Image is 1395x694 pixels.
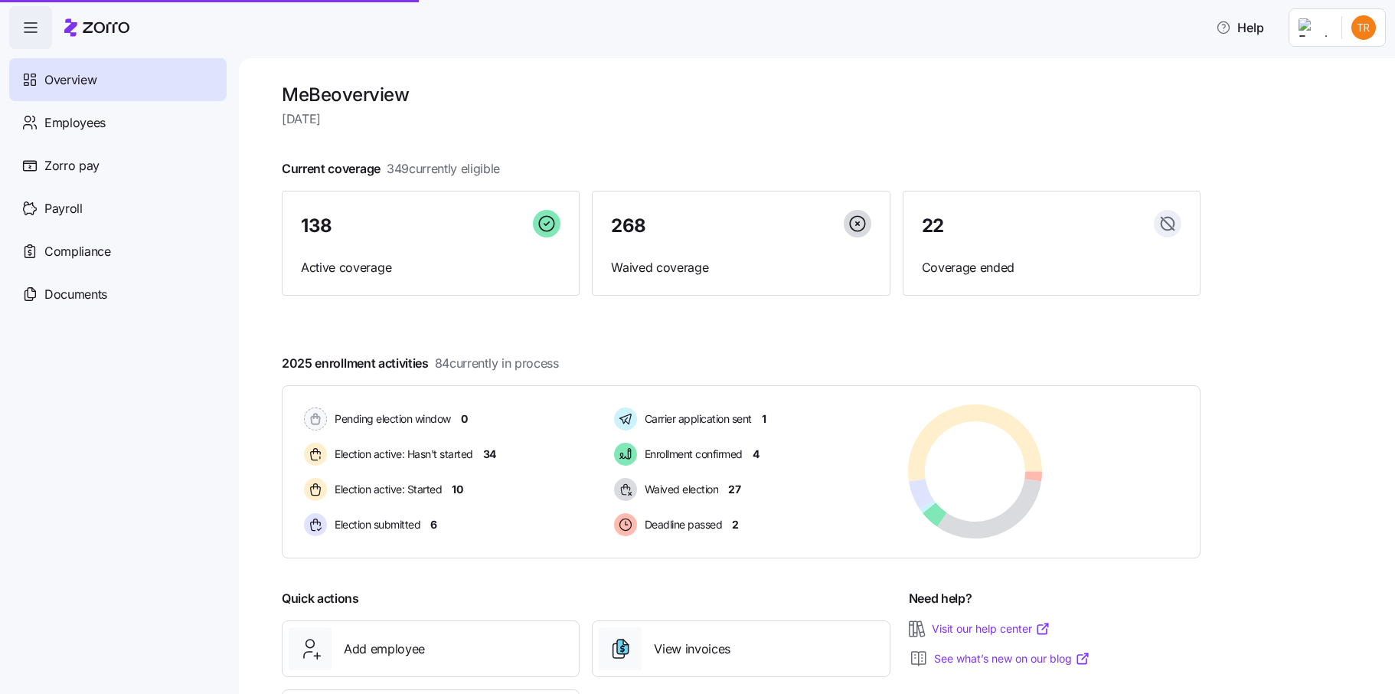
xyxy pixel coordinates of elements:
[282,354,559,373] span: 2025 enrollment activities
[654,640,730,659] span: View invoices
[44,113,106,133] span: Employees
[611,258,871,277] span: Waived coverage
[301,258,560,277] span: Active coverage
[640,482,719,497] span: Waived election
[330,411,451,427] span: Pending election window
[611,217,646,235] span: 268
[330,447,473,462] span: Election active: Hasn't started
[909,589,972,608] span: Need help?
[753,447,760,462] span: 4
[282,110,1201,129] span: [DATE]
[922,258,1181,277] span: Coverage ended
[461,411,468,427] span: 0
[9,230,227,273] a: Compliance
[1204,12,1276,43] button: Help
[640,517,723,532] span: Deadline passed
[387,159,500,178] span: 349 currently eligible
[9,273,227,316] a: Documents
[922,217,944,235] span: 22
[435,354,559,373] span: 84 currently in process
[452,482,462,497] span: 10
[282,83,1201,106] h1: MeBe overview
[44,285,107,304] span: Documents
[44,242,111,261] span: Compliance
[1299,18,1329,37] img: Employer logo
[330,482,442,497] span: Election active: Started
[934,651,1090,666] a: See what’s new on our blog
[932,621,1050,637] a: Visit our help center
[282,589,359,608] span: Quick actions
[330,517,420,532] span: Election submitted
[483,447,496,462] span: 34
[301,217,332,235] span: 138
[728,482,740,497] span: 27
[44,199,83,218] span: Payroll
[9,101,227,144] a: Employees
[1216,18,1264,37] span: Help
[9,144,227,187] a: Zorro pay
[9,58,227,101] a: Overview
[640,411,752,427] span: Carrier application sent
[430,517,437,532] span: 6
[9,187,227,230] a: Payroll
[44,156,100,175] span: Zorro pay
[1351,15,1376,40] img: 9f08772f748d173b6a631cba1b0c6066
[344,640,425,659] span: Add employee
[762,411,766,427] span: 1
[44,70,96,90] span: Overview
[732,517,739,532] span: 2
[640,447,743,462] span: Enrollment confirmed
[282,159,500,178] span: Current coverage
